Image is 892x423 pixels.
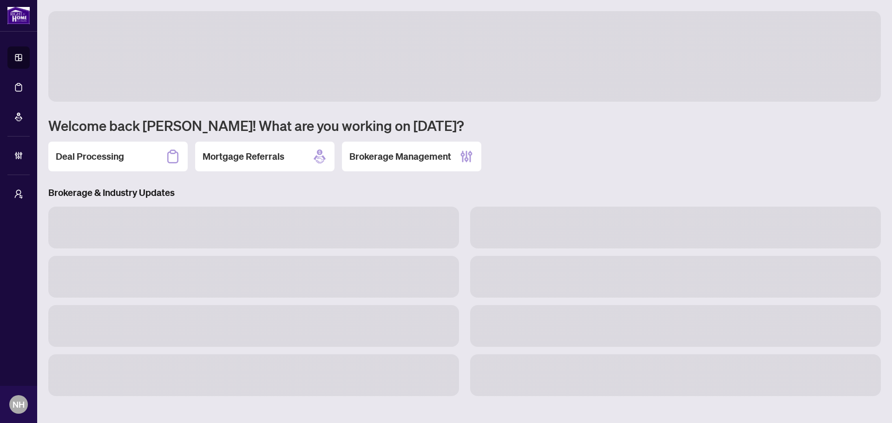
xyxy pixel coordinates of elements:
[203,150,284,163] h2: Mortgage Referrals
[48,117,881,134] h1: Welcome back [PERSON_NAME]! What are you working on [DATE]?
[13,398,25,411] span: NH
[56,150,124,163] h2: Deal Processing
[14,189,23,199] span: user-switch
[349,150,451,163] h2: Brokerage Management
[48,186,881,199] h3: Brokerage & Industry Updates
[7,7,30,24] img: logo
